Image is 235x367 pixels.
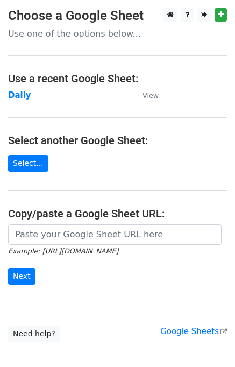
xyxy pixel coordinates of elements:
a: Daily [8,90,31,100]
small: Example: [URL][DOMAIN_NAME] [8,247,118,255]
small: View [143,91,159,100]
h3: Choose a Google Sheet [8,8,227,24]
input: Next [8,268,35,285]
h4: Select another Google Sheet: [8,134,227,147]
input: Paste your Google Sheet URL here [8,224,222,245]
a: Google Sheets [160,327,227,336]
a: Select... [8,155,48,172]
h4: Use a recent Google Sheet: [8,72,227,85]
a: Need help? [8,326,60,342]
p: Use one of the options below... [8,28,227,39]
a: View [132,90,159,100]
h4: Copy/paste a Google Sheet URL: [8,207,227,220]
